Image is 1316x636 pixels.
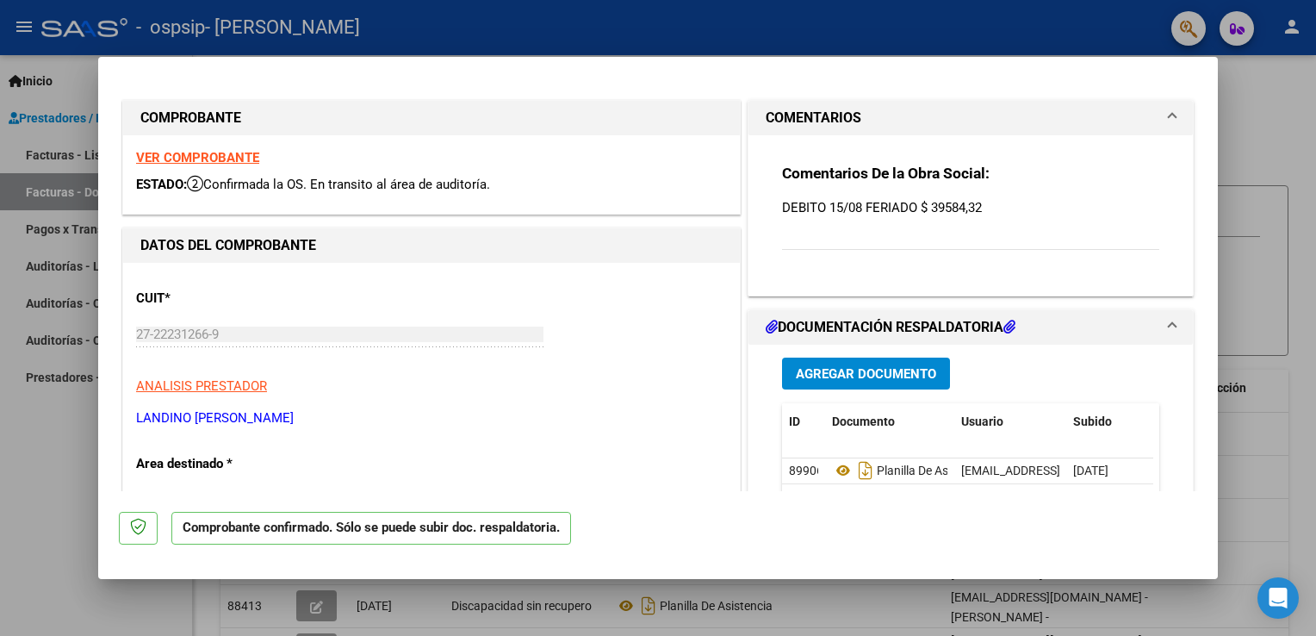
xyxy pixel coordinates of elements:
[854,457,877,484] i: Descargar documento
[832,415,895,428] span: Documento
[136,454,313,474] p: Area destinado *
[1152,403,1238,440] datatable-header-cell: Acción
[748,135,1193,295] div: COMENTARIOS
[140,237,316,253] strong: DATOS DEL COMPROBANTE
[766,317,1015,338] h1: DOCUMENTACIÓN RESPALDATORIA
[832,464,990,477] span: Planilla De Asistencia
[136,150,259,165] a: VER COMPROBANTE
[782,403,825,440] datatable-header-cell: ID
[789,415,800,428] span: ID
[1073,464,1108,477] span: [DATE]
[140,109,241,126] strong: COMPROBANTE
[1066,403,1152,440] datatable-header-cell: Subido
[748,310,1193,345] mat-expansion-panel-header: DOCUMENTACIÓN RESPALDATORIA
[136,408,727,428] p: LANDINO [PERSON_NAME]
[782,165,990,182] strong: Comentarios De la Obra Social:
[789,464,823,477] span: 89906
[782,198,1159,217] p: DEBITO 15/08 FERIADO $ 39584,32
[782,358,950,390] button: Agregar Documento
[1073,415,1112,428] span: Subido
[171,512,571,546] p: Comprobante confirmado. Sólo se puede subir doc. respaldatoria.
[748,101,1193,135] mat-expansion-panel-header: COMENTARIOS
[961,415,1003,428] span: Usuario
[136,289,313,309] p: CUIT
[796,366,936,382] span: Agregar Documento
[954,403,1066,440] datatable-header-cell: Usuario
[825,403,954,440] datatable-header-cell: Documento
[136,177,187,192] span: ESTADO:
[766,108,861,128] h1: COMENTARIOS
[187,177,490,192] span: Confirmada la OS. En transito al área de auditoría.
[961,464,1259,477] span: [EMAIL_ADDRESS][DOMAIN_NAME] - [PERSON_NAME] -
[1257,577,1299,619] div: Open Intercom Messenger
[136,378,267,394] span: ANALISIS PRESTADOR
